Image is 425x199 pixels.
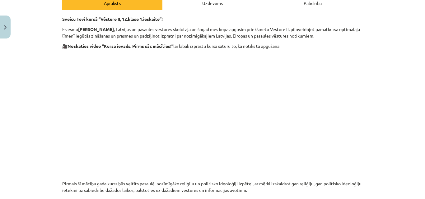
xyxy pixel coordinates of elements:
[62,180,363,193] p: Pirmais šī mācību gada kurss būs veltīts pasaulē nozīmīgāko reliģiju un politisko ideoloģiji izpē...
[62,26,363,39] p: Es esmu , Latvijas un pasaules vēstures skolotaja un šogad mēs kopā apgūsim priekšmetu Vēsture II...
[4,25,7,29] img: icon-close-lesson-0947bae3869378f0d4975bcd49f059093ad1ed9edebbc8119c70593378902aed.svg
[78,26,114,32] strong: [PERSON_NAME]
[68,43,173,49] strong: Noskaties video “Kursa ievads. Pirms sāc mācīties!”
[62,16,163,22] strong: Sveicu Tevi kursā “Vēsture II, 12.klase 1.ieskaite”!
[62,43,363,49] p: 🎥 lai labāk izprastu kursa saturu to, kā notiks tā apgūšana!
